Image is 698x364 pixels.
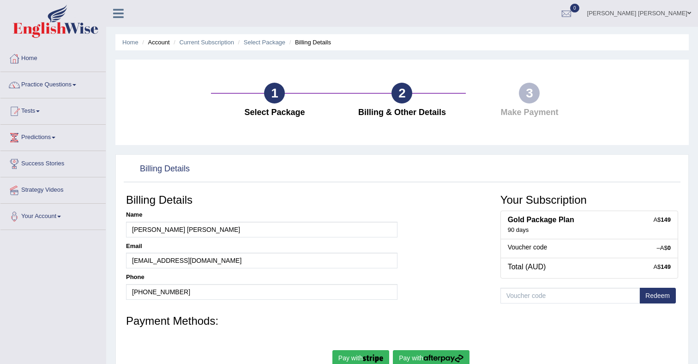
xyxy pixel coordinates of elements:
[0,72,106,95] a: Practice Questions
[391,83,412,103] div: 2
[508,244,671,251] h5: Voucher code
[500,288,640,303] input: Voucher code
[179,39,234,46] a: Current Subscription
[661,263,671,270] strong: 149
[657,244,671,252] div: –A$
[343,108,461,117] h4: Billing & Other Details
[126,315,678,327] h3: Payment Methods:
[264,83,285,103] div: 1
[0,98,106,121] a: Tests
[122,39,138,46] a: Home
[653,216,671,224] div: A$
[519,83,540,103] div: 3
[470,108,589,117] h4: Make Payment
[500,194,678,206] h3: Your Subscription
[0,46,106,69] a: Home
[0,151,106,174] a: Success Stories
[508,263,671,271] h4: Total (AUD)
[126,242,142,250] label: Email
[639,288,676,303] button: Redeem
[126,162,190,176] h2: Billing Details
[126,211,142,219] label: Name
[661,216,671,223] strong: 149
[126,194,397,206] h3: Billing Details
[508,216,574,224] b: Gold Package Plan
[653,263,671,271] div: A$
[244,39,285,46] a: Select Package
[216,108,334,117] h4: Select Package
[140,38,169,47] li: Account
[0,125,106,148] a: Predictions
[126,273,144,281] label: Phone
[287,38,331,47] li: Billing Details
[0,177,106,200] a: Strategy Videos
[668,244,671,251] strong: 0
[508,226,671,234] div: 90 days
[0,204,106,227] a: Your Account
[570,4,579,12] span: 0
